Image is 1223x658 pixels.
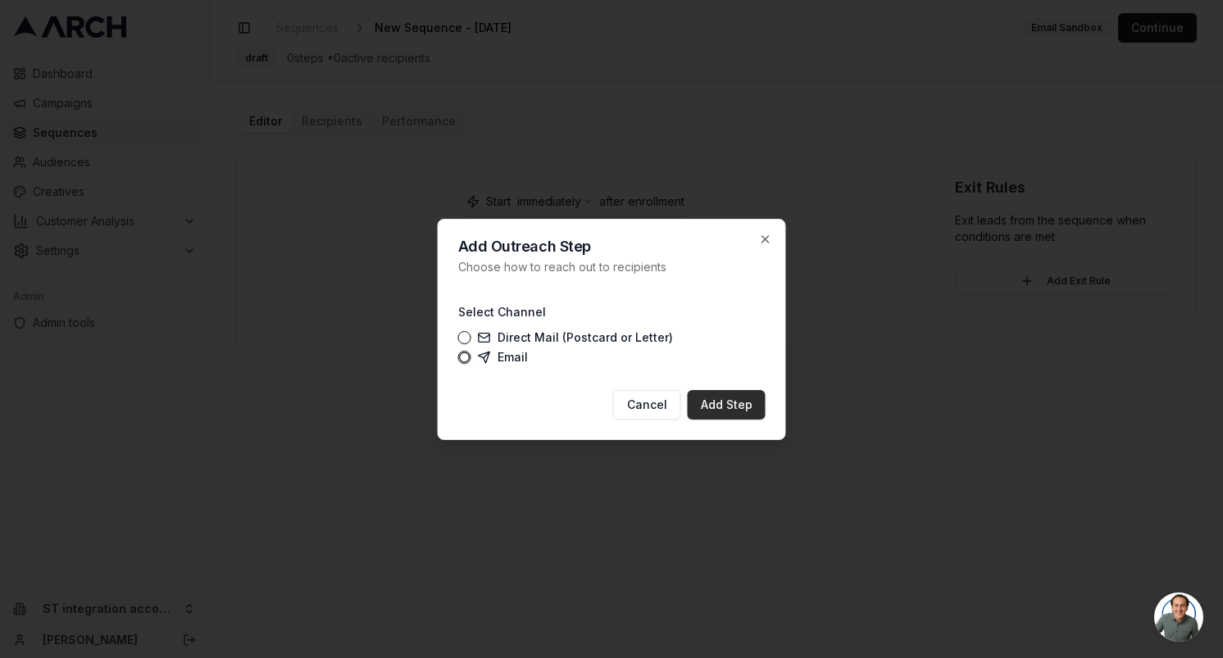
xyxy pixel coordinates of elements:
[458,259,766,275] p: Choose how to reach out to recipients
[458,239,766,254] h2: Add Outreach Step
[478,331,673,344] label: Direct Mail (Postcard or Letter)
[688,390,766,420] button: Add Step
[613,390,681,420] button: Cancel
[458,305,546,319] label: Select Channel
[478,351,528,364] label: Email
